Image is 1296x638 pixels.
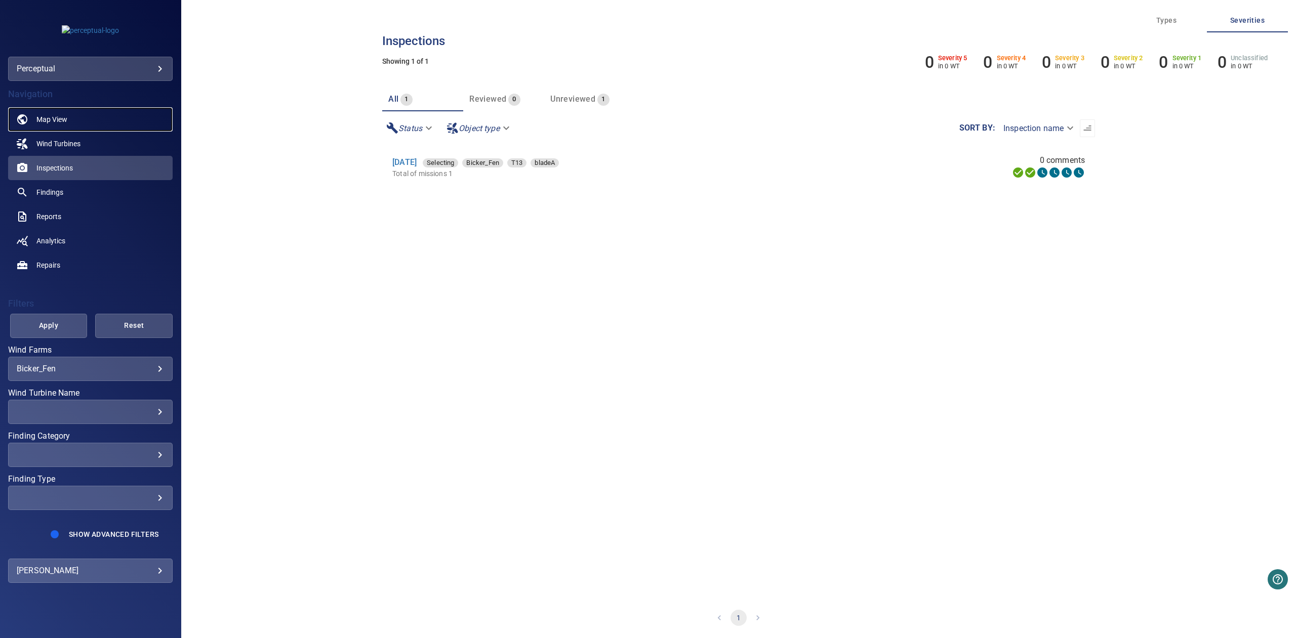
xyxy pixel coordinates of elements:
button: Show Advanced Filters [63,526,165,542]
p: in 0 WT [1231,62,1268,70]
a: analytics noActive [8,229,173,253]
button: Reset [95,314,173,338]
label: Finding Type [8,475,173,483]
a: inspections active [8,156,173,180]
span: Bicker_Fen [462,158,503,168]
span: Show Advanced Filters [69,530,158,538]
div: Wind Farms [8,357,173,381]
span: 1 [400,94,412,105]
span: 0 [508,94,520,105]
h6: Severity 5 [938,55,967,62]
div: Finding Category [8,443,173,467]
a: map noActive [8,107,173,132]
span: Inspections [36,163,73,173]
em: Object type [459,123,500,133]
button: page 1 [731,610,747,626]
span: 0 comments [1040,154,1085,166]
li: Severity 5 [925,53,967,72]
h6: Severity 2 [1114,55,1143,62]
label: Finding Category [8,432,173,440]
li: Severity 2 [1101,53,1143,72]
svg: Matching 0% [1061,166,1073,179]
span: Reports [36,211,61,222]
span: Reset [108,319,160,332]
h4: Filters [8,299,173,309]
label: Sort by : [959,124,995,132]
p: in 0 WT [1055,62,1084,70]
li: Severity Unclassified [1218,53,1268,72]
span: Analytics [36,236,65,246]
span: bladeA [531,158,559,168]
p: in 0 WT [1172,62,1202,70]
div: perceptual [8,57,173,81]
h6: 0 [983,53,992,72]
li: Severity 3 [1042,53,1084,72]
span: Wind Turbines [36,139,80,149]
div: Finding Type [8,486,173,510]
h6: Severity 4 [997,55,1026,62]
div: Status [382,119,438,137]
div: perceptual [17,61,164,77]
a: reports noActive [8,204,173,229]
p: in 0 WT [997,62,1026,70]
a: windturbines noActive [8,132,173,156]
span: Unreviewed [550,94,595,104]
h3: Inspections [382,34,1095,48]
svg: Data Formatted 100% [1024,166,1036,179]
a: repairs noActive [8,253,173,277]
span: Apply [23,319,75,332]
span: 1 [597,94,609,105]
h4: Navigation [8,89,173,99]
button: Apply [10,314,88,338]
span: Map View [36,114,67,124]
div: [PERSON_NAME] [17,563,164,579]
span: Reviewed [469,94,506,104]
p: Total of missions 1 [392,168,787,179]
span: Findings [36,187,63,197]
svg: ML Processing 0% [1048,166,1061,179]
a: [DATE] [392,157,417,167]
div: Bicker_Fen [17,364,164,373]
h6: 0 [1101,53,1110,72]
svg: Classification 0% [1073,166,1085,179]
nav: pagination navigation [382,598,1095,638]
em: Status [398,123,422,133]
span: Selecting [423,158,458,168]
h6: 0 [1159,53,1168,72]
li: Severity 4 [983,53,1026,72]
h6: 0 [1218,53,1227,72]
img: perceptual-logo [62,25,119,35]
p: in 0 WT [938,62,967,70]
h6: 0 [925,53,934,72]
span: All [388,94,398,104]
div: Object type [442,119,516,137]
h6: 0 [1042,53,1051,72]
div: Inspection name [995,119,1080,137]
span: T13 [507,158,526,168]
h6: Severity 1 [1172,55,1202,62]
span: Types [1132,14,1201,27]
h6: Severity 3 [1055,55,1084,62]
span: Severities [1213,14,1282,27]
div: Wind Turbine Name [8,400,173,424]
a: findings noActive [8,180,173,204]
h5: Showing 1 of 1 [382,58,1095,65]
svg: Selecting 0% [1036,166,1048,179]
button: Sort list from oldest to newest [1080,119,1095,137]
li: Severity 1 [1159,53,1201,72]
span: Repairs [36,260,60,270]
h6: Unclassified [1231,55,1268,62]
label: Wind Turbine Name [8,389,173,397]
p: in 0 WT [1114,62,1143,70]
svg: Uploading 100% [1012,166,1024,179]
label: Wind Farms [8,346,173,354]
